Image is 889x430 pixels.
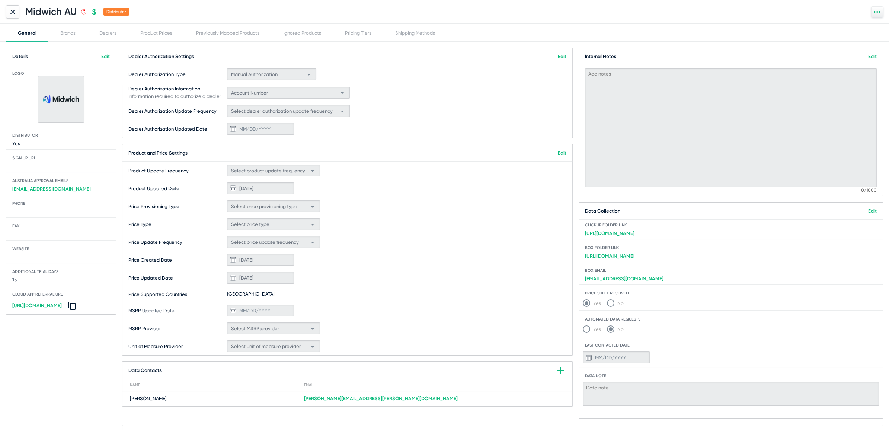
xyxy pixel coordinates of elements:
input: MM/DD/YYYY [227,254,294,266]
div: Shipping Methods [395,30,435,36]
span: Last Contacted Date [579,343,883,348]
a: Edit [558,150,566,156]
span: Distributor [6,133,116,138]
a: Edit [558,54,566,59]
span: Yes [9,138,23,149]
span: Price Provisioning Type [128,204,225,209]
span: Select unit of measure provider [231,344,301,349]
span: Price Supported Countries [128,292,225,297]
a: [EMAIL_ADDRESS][DOMAIN_NAME] [582,273,666,284]
span: Select price type [231,222,269,227]
span: Price Update Frequency [128,239,225,245]
span: Information required to authorize a dealer [128,93,225,99]
span: Sign up Url [6,156,116,160]
span: Product and Price Settings [128,150,188,156]
span: Fax [6,224,116,229]
span: Product Updated Date [128,186,225,191]
a: [EMAIL_ADDRESS][DOMAIN_NAME] [6,183,97,195]
button: Open calendar [583,351,595,363]
span: Yes [590,300,601,306]
span: Australia Approval Emails [6,178,116,183]
span: 15 [9,274,20,286]
input: MM/DD/YYYY [583,351,650,363]
span: Price Sheet Received [579,291,883,296]
span: Details [12,54,28,59]
div: Name [130,383,304,387]
span: Data Contacts [128,367,162,373]
button: Open calendar [227,305,239,316]
a: [URL][DOMAIN_NAME] [582,250,637,262]
span: Additional Trial Days [6,269,116,274]
input: MM/DD/YYYY [227,182,294,194]
input: MM/DD/YYYY [227,123,294,135]
span: Select dealer authorization update frequency [231,108,333,114]
mat-hint: 0/1000 [861,188,877,193]
button: Open calendar [227,182,239,194]
span: No [614,327,624,332]
span: Box email [579,268,883,273]
span: Select price provisioning type [231,204,297,209]
div: Brands [60,30,76,36]
span: Price Updated Date [128,275,225,281]
span: MSRP Provider [128,326,225,331]
button: Open calendar [227,254,239,266]
span: Manual Authorization [231,71,278,77]
span: Account Number [231,90,268,96]
span: Data Collection [585,208,620,214]
input: MM/DD/YYYY [227,305,294,316]
span: Website [6,246,116,251]
a: [URL][DOMAIN_NAME] [9,300,65,311]
div: Dealers [99,30,116,36]
div: Email [304,383,565,387]
h1: Midwich AU [25,6,77,17]
span: [GEOGRAPHIC_DATA] [227,290,275,299]
img: Midwich%20AU_638918424536639495.png [38,90,84,109]
div: Pricing Tiers [345,30,371,36]
span: Cloud App Referral URL [6,292,68,297]
span: Yes [590,327,601,332]
div: General [18,30,36,36]
span: Product Update Frequency [128,168,225,173]
input: MM/DD/YYYY [227,272,294,284]
button: Open calendar [227,123,239,135]
div: Product Prices [140,30,172,36]
span: Select price update frequency [231,239,299,245]
span: Dealer Authorization Type [128,71,225,77]
span: Logo [6,71,116,76]
a: [URL][DOMAIN_NAME] [582,227,637,239]
span: Distributor [103,8,129,16]
span: Phone [6,201,116,206]
div: Ignored Products [283,30,321,36]
span: Dealer Authorization Update Frequency [128,108,225,114]
span: Data Note [579,373,883,378]
span: ClickUp folder link [579,223,883,227]
span: Dealer Authorization Updated Date [128,126,225,132]
span: Select product update frequency [231,168,305,173]
span: Dealer Authorization Information [128,86,225,92]
span: Select MSRP provider [231,326,279,331]
span: Automated Data Requests [579,317,883,322]
span: Internal Notes [585,54,616,59]
a: Edit [868,54,877,59]
span: MSRP Updated Date [128,308,225,313]
span: Box folder link [579,245,883,250]
span: No [614,300,624,306]
span: Price Created Date [128,257,225,263]
span: [PERSON_NAME] [130,395,167,402]
button: Open calendar [227,272,239,284]
div: Previously Mapped Products [196,30,259,36]
a: Edit [101,54,110,59]
span: Price Type [128,222,225,227]
span: Unit of Measure Provider [128,344,225,349]
a: [PERSON_NAME][EMAIL_ADDRESS][PERSON_NAME][DOMAIN_NAME] [304,396,458,401]
span: Dealer Authorization Settings [128,54,194,59]
a: Edit [868,208,877,214]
